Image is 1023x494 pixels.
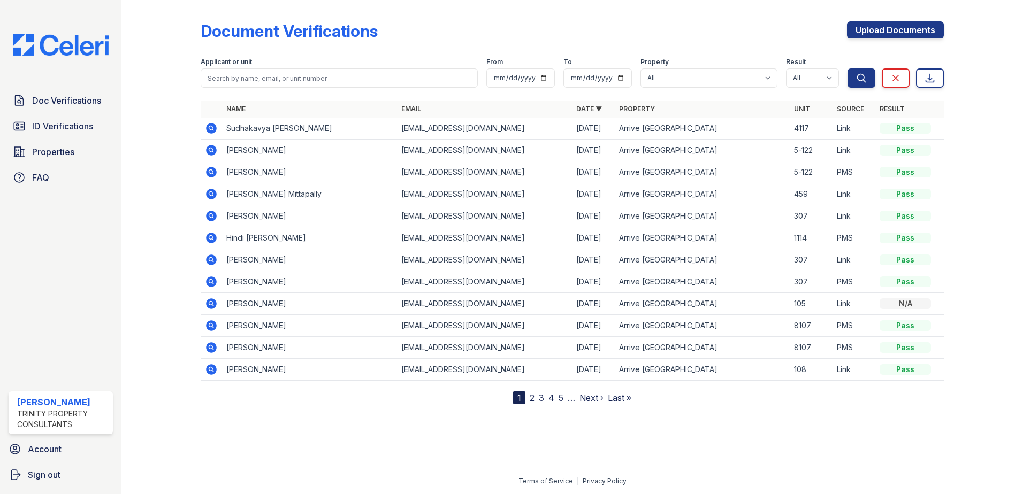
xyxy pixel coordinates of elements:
td: [EMAIL_ADDRESS][DOMAIN_NAME] [397,293,572,315]
a: FAQ [9,167,113,188]
input: Search by name, email, or unit number [201,68,478,88]
a: ID Verifications [9,115,113,137]
td: Arrive [GEOGRAPHIC_DATA] [615,183,790,205]
span: ID Verifications [32,120,93,133]
div: Pass [880,189,931,199]
td: Arrive [GEOGRAPHIC_DATA] [615,359,790,381]
td: Link [833,205,875,227]
td: Arrive [GEOGRAPHIC_DATA] [615,249,790,271]
td: [PERSON_NAME] [222,205,397,227]
div: [PERSON_NAME] [17,396,109,408]
td: [EMAIL_ADDRESS][DOMAIN_NAME] [397,359,572,381]
div: Trinity Property Consultants [17,408,109,430]
div: Pass [880,254,931,265]
label: Applicant or unit [201,58,252,66]
td: Arrive [GEOGRAPHIC_DATA] [615,293,790,315]
span: Sign out [28,468,60,481]
td: Arrive [GEOGRAPHIC_DATA] [615,315,790,337]
a: 2 [530,392,535,403]
a: Next › [579,392,604,403]
td: [DATE] [572,118,615,140]
div: N/A [880,298,931,309]
div: Pass [880,123,931,134]
td: [PERSON_NAME] [222,249,397,271]
td: [DATE] [572,161,615,183]
td: Arrive [GEOGRAPHIC_DATA] [615,271,790,293]
td: [PERSON_NAME] [222,337,397,359]
div: | [577,477,579,485]
td: [PERSON_NAME] [222,271,397,293]
td: 8107 [790,337,833,359]
label: From [486,58,503,66]
a: Upload Documents [847,21,944,38]
td: Arrive [GEOGRAPHIC_DATA] [615,118,790,140]
td: [EMAIL_ADDRESS][DOMAIN_NAME] [397,315,572,337]
td: [DATE] [572,271,615,293]
td: [EMAIL_ADDRESS][DOMAIN_NAME] [397,227,572,249]
td: [EMAIL_ADDRESS][DOMAIN_NAME] [397,205,572,227]
div: Pass [880,320,931,331]
a: Doc Verifications [9,90,113,111]
td: Link [833,359,875,381]
img: CE_Logo_Blue-a8612792a0a2168367f1c8372b55b34899dd931a85d93a1a3d3e32e68fde9ad4.png [4,34,117,56]
td: [DATE] [572,293,615,315]
span: Account [28,443,62,456]
td: Sudhakavya [PERSON_NAME] [222,118,397,140]
a: Terms of Service [518,477,573,485]
td: [PERSON_NAME] Mittapally [222,183,397,205]
a: Account [4,438,117,460]
td: [PERSON_NAME] [222,359,397,381]
td: [PERSON_NAME] [222,293,397,315]
a: Unit [794,105,810,113]
div: Pass [880,167,931,177]
td: Arrive [GEOGRAPHIC_DATA] [615,227,790,249]
td: 8107 [790,315,833,337]
div: Pass [880,364,931,375]
td: 105 [790,293,833,315]
td: Arrive [GEOGRAPHIC_DATA] [615,205,790,227]
td: Link [833,140,875,161]
a: Name [226,105,246,113]
a: Last » [608,392,631,403]
a: Sign out [4,464,117,485]
a: Date ▼ [576,105,602,113]
a: Property [619,105,655,113]
td: PMS [833,315,875,337]
td: [EMAIL_ADDRESS][DOMAIN_NAME] [397,271,572,293]
td: 4117 [790,118,833,140]
td: [DATE] [572,359,615,381]
a: Source [837,105,864,113]
td: 108 [790,359,833,381]
a: Properties [9,141,113,163]
label: Result [786,58,806,66]
td: [DATE] [572,183,615,205]
td: Arrive [GEOGRAPHIC_DATA] [615,140,790,161]
a: Result [880,105,905,113]
td: Link [833,183,875,205]
td: [DATE] [572,227,615,249]
td: 1114 [790,227,833,249]
td: [DATE] [572,205,615,227]
label: Property [640,58,669,66]
div: Pass [880,211,931,221]
div: Pass [880,233,931,243]
span: Properties [32,145,74,158]
div: Pass [880,276,931,287]
td: PMS [833,337,875,359]
td: [PERSON_NAME] [222,161,397,183]
td: [DATE] [572,315,615,337]
td: [PERSON_NAME] [222,315,397,337]
td: Link [833,118,875,140]
td: 307 [790,205,833,227]
td: 5-122 [790,140,833,161]
td: [DATE] [572,249,615,271]
a: Email [401,105,421,113]
td: Link [833,293,875,315]
span: FAQ [32,171,49,184]
a: Privacy Policy [583,477,627,485]
span: … [568,391,575,404]
td: 307 [790,249,833,271]
td: [EMAIL_ADDRESS][DOMAIN_NAME] [397,161,572,183]
td: PMS [833,161,875,183]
